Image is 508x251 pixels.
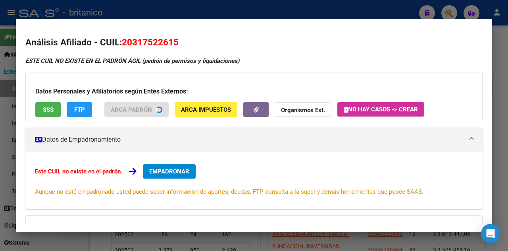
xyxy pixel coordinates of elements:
[35,102,61,117] button: SSS
[122,37,179,47] span: 20317522615
[143,164,196,179] button: EMPADRONAR
[67,102,92,117] button: FTP
[344,106,418,113] span: No hay casos -> Crear
[25,128,483,152] mat-expansion-panel-header: Datos de Empadronamiento
[25,57,239,64] strong: ESTE CUIL NO EXISTE EN EL PADRÓN ÁGIL (padrón de permisos y liquidaciones)
[25,152,483,209] div: Datos de Empadronamiento
[35,87,473,96] h3: Datos Personales y Afiliatorios según Entes Externos:
[281,107,325,114] strong: Organismos Ext.
[35,135,464,144] mat-panel-title: Datos de Empadronamiento
[481,224,500,243] div: Open Intercom Messenger
[35,168,122,175] strong: Este CUIL no existe en el padrón.
[275,102,331,117] button: Organismos Ext.
[111,106,152,113] span: ARCA Padrón
[337,102,424,117] button: No hay casos -> Crear
[25,36,483,49] h2: Análisis Afiliado - CUIL:
[175,102,237,117] button: ARCA Impuestos
[149,168,189,175] span: EMPADRONAR
[181,106,231,113] span: ARCA Impuestos
[35,188,423,195] span: Aunque no esté empadronado usted puede saber información de aportes, deudas, FTP, consulta a la s...
[74,106,85,113] span: FTP
[104,102,169,117] button: ARCA Padrón
[43,106,54,113] span: SSS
